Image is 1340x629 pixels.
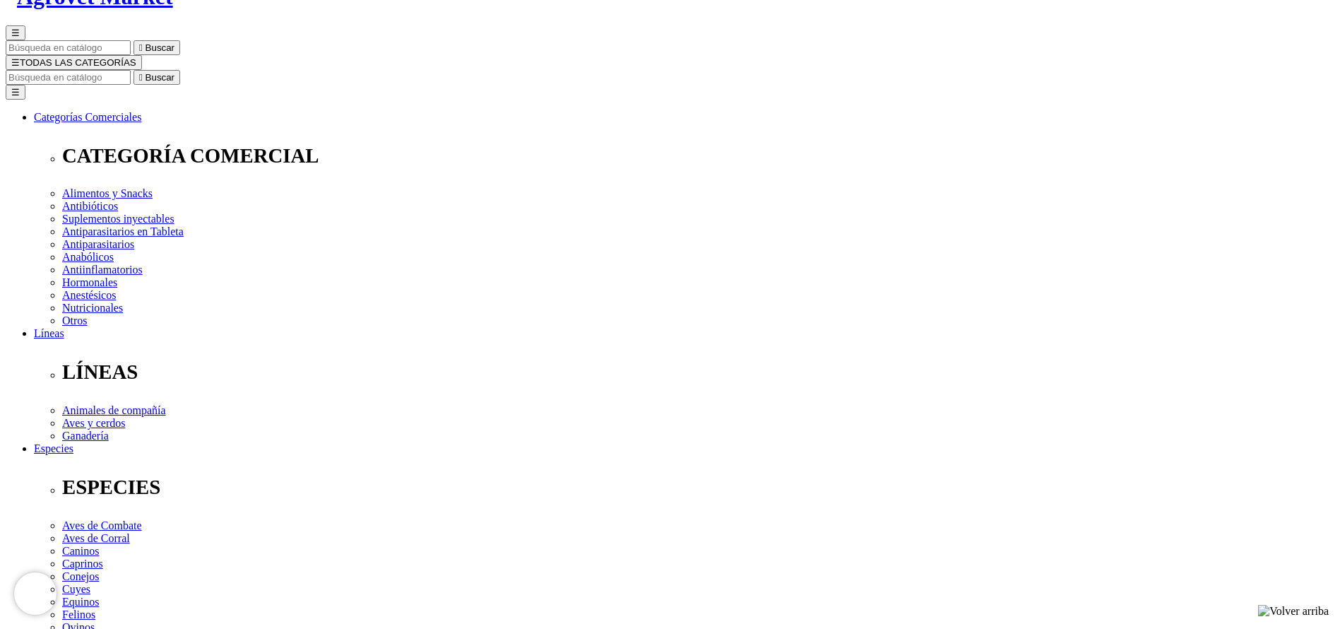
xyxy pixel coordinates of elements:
[34,327,64,339] a: Líneas
[6,55,142,70] button: ☰TODAS LAS CATEGORÍAS
[62,251,114,263] a: Anabólicos
[62,187,153,199] a: Alimentos y Snacks
[62,289,116,301] a: Anestésicos
[62,545,99,557] a: Caninos
[62,314,88,327] a: Otros
[62,238,134,250] a: Antiparasitarios
[62,225,184,237] a: Antiparasitarios en Tableta
[62,200,118,212] a: Antibióticos
[11,28,20,38] span: ☰
[62,144,1334,167] p: CATEGORÍA COMERCIAL
[62,417,125,429] a: Aves y cerdos
[6,70,131,85] input: Buscar
[62,213,174,225] a: Suplementos inyectables
[14,572,57,615] iframe: Brevo live chat
[62,596,99,608] a: Equinos
[62,583,90,595] a: Cuyes
[62,276,117,288] a: Hormonales
[62,360,1334,384] p: LÍNEAS
[134,40,180,55] button:  Buscar
[6,40,131,55] input: Buscar
[134,70,180,85] button:  Buscar
[11,57,20,68] span: ☰
[62,476,1334,499] p: ESPECIES
[139,72,143,83] i: 
[1258,605,1329,618] img: Volver arriba
[34,111,141,123] a: Categorías Comerciales
[62,264,143,276] a: Antiinflamatorios
[62,609,95,621] a: Felinos
[62,532,130,544] a: Aves de Corral
[62,519,142,531] a: Aves de Combate
[146,42,174,53] span: Buscar
[62,404,166,416] a: Animales de compañía
[6,25,25,40] button: ☰
[62,302,123,314] a: Nutricionales
[62,570,99,582] a: Conejos
[34,442,73,454] a: Especies
[62,430,109,442] a: Ganadería
[146,72,174,83] span: Buscar
[139,42,143,53] i: 
[62,558,103,570] a: Caprinos
[6,85,25,100] button: ☰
